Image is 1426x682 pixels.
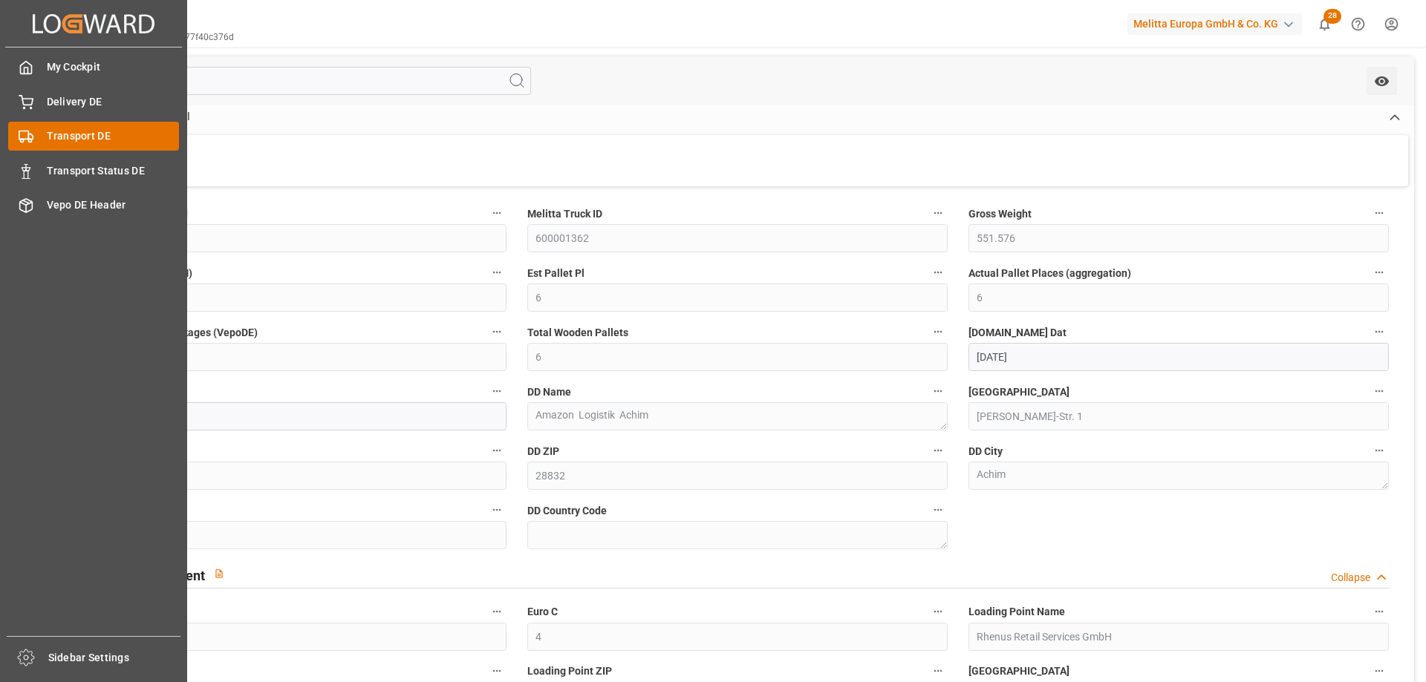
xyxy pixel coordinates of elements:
[928,263,948,282] button: Est Pallet Pl
[47,59,180,75] span: My Cockpit
[47,128,180,144] span: Transport DE
[527,503,607,519] span: DD Country Code
[205,560,233,588] button: View description
[968,663,1069,679] span: [GEOGRAPHIC_DATA]
[527,402,948,430] textarea: Amazon Logistik Achim
[928,500,948,519] button: DD Country Code
[527,384,571,400] span: DD Name
[968,266,1131,281] span: Actual Pallet Places (aggregation)
[527,604,558,620] span: Euro C
[47,197,180,213] span: Vepo DE Header
[968,325,1067,341] span: [DOMAIN_NAME] Dat
[1308,7,1341,41] button: show 28 new notifications
[928,602,948,621] button: Euro C
[487,441,507,460] button: DD Region
[928,661,948,681] button: Loading Point ZIP
[48,650,181,666] span: Sidebar Settings
[968,444,1003,459] span: DD City
[1370,441,1389,460] button: DD City
[968,384,1069,400] span: [GEOGRAPHIC_DATA]
[8,191,179,220] a: Vepo DE Header
[968,206,1032,222] span: Gross Weight
[8,53,179,82] a: My Cockpit
[527,266,585,281] span: Est Pallet Pl
[487,602,507,621] button: Euro B
[527,206,602,222] span: Melitta Truck ID
[1370,322,1389,341] button: [DOMAIN_NAME] Dat
[8,87,179,116] a: Delivery DE
[1370,661,1389,681] button: [GEOGRAPHIC_DATA]
[1341,7,1375,41] button: Help Center
[47,163,180,179] span: Transport Status DE
[1370,602,1389,621] button: Loading Point Name
[1370,381,1389,401] button: [GEOGRAPHIC_DATA]
[1324,9,1341,24] span: 28
[1370,203,1389,223] button: Gross Weight
[487,381,507,401] button: Req Del Dat
[1127,13,1302,35] div: Melitta Europa GmbH & Co. KG
[487,500,507,519] button: DD Country
[1331,570,1370,586] div: Collapse
[8,156,179,185] a: Transport Status DE
[1370,263,1389,282] button: Actual Pallet Places (aggregation)
[968,462,1389,490] textarea: Achim
[68,67,531,95] input: Search Fields
[928,381,948,401] button: DD Name
[47,94,180,110] span: Delivery DE
[968,343,1389,371] input: DD.MM.YYYY
[527,325,628,341] span: Total Wooden Pallets
[487,661,507,681] button: [GEOGRAPHIC_DATA]
[487,203,507,223] button: Transport ID Logward
[86,402,507,430] input: DD.MM.YYYY
[527,444,559,459] span: DD ZIP
[8,122,179,151] a: Transport DE
[968,604,1065,620] span: Loading Point Name
[527,663,612,679] span: Loading Point ZIP
[928,441,948,460] button: DD ZIP
[928,203,948,223] button: Melitta Truck ID
[928,322,948,341] button: Total Wooden Pallets
[1367,67,1397,95] button: open menu
[1127,10,1308,38] button: Melitta Europa GmbH & Co. KG
[487,322,507,341] button: Total Number of Packages (VepoDE)
[487,263,507,282] button: Total Volume (in CDM)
